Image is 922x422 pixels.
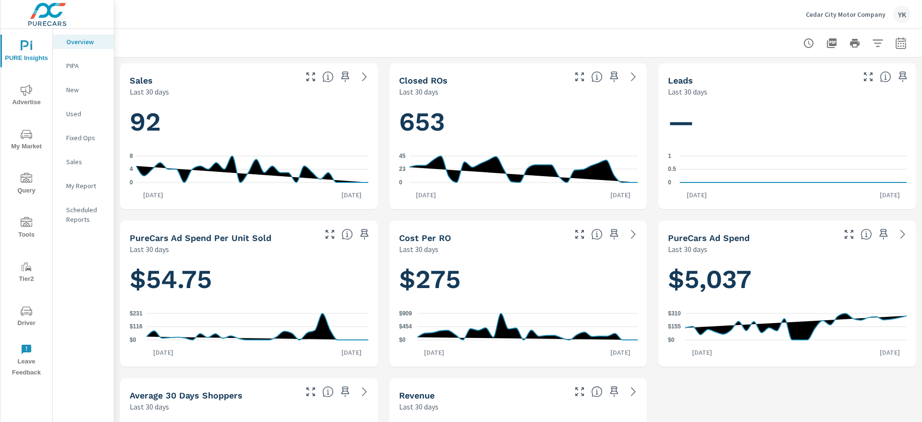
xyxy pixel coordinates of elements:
[399,153,406,159] text: 45
[572,69,587,84] button: Make Fullscreen
[591,386,603,398] span: Total sales revenue over the selected date range. [Source: This data is sourced from the dealer’s...
[335,190,368,200] p: [DATE]
[668,75,693,85] h5: Leads
[66,109,106,119] p: Used
[3,217,49,241] span: Tools
[626,384,641,399] a: See more details in report
[668,243,707,255] p: Last 30 days
[668,323,681,330] text: $155
[3,129,49,152] span: My Market
[53,179,114,193] div: My Report
[399,179,402,186] text: 0
[668,153,671,159] text: 1
[357,384,372,399] a: See more details in report
[604,348,637,357] p: [DATE]
[668,263,907,296] h1: $5,037
[130,323,143,330] text: $116
[66,181,106,191] p: My Report
[417,348,451,357] p: [DATE]
[409,190,443,200] p: [DATE]
[399,263,638,296] h1: $275
[591,71,603,83] span: Number of Repair Orders Closed by the selected dealership group over the selected time range. [So...
[680,190,714,200] p: [DATE]
[873,190,907,200] p: [DATE]
[53,83,114,97] div: New
[873,348,907,357] p: [DATE]
[626,227,641,242] a: See more details in report
[53,59,114,73] div: PIPA
[130,86,169,97] p: Last 30 days
[822,34,841,53] button: "Export Report to PDF"
[130,337,136,343] text: $0
[130,390,243,400] h5: Average 30 Days Shoppers
[322,386,334,398] span: A rolling 30 day total of daily Shoppers on the dealership website, averaged over the selected da...
[53,131,114,145] div: Fixed Ops
[3,305,49,329] span: Driver
[399,324,412,330] text: $454
[130,233,271,243] h5: PureCars Ad Spend Per Unit Sold
[66,205,106,224] p: Scheduled Reports
[53,107,114,121] div: Used
[303,69,318,84] button: Make Fullscreen
[841,227,857,242] button: Make Fullscreen
[399,75,448,85] h5: Closed ROs
[3,40,49,64] span: PURE Insights
[572,384,587,399] button: Make Fullscreen
[806,10,886,19] p: Cedar City Motor Company
[668,337,675,343] text: $0
[53,35,114,49] div: Overview
[626,69,641,84] a: See more details in report
[130,310,143,317] text: $231
[136,190,170,200] p: [DATE]
[130,401,169,412] p: Last 30 days
[893,6,910,23] div: YK
[130,106,368,138] h1: 92
[130,166,133,173] text: 4
[3,84,49,108] span: Advertise
[572,227,587,242] button: Make Fullscreen
[876,227,891,242] span: Save this to your personalized report
[668,166,676,173] text: 0.5
[399,243,438,255] p: Last 30 days
[303,384,318,399] button: Make Fullscreen
[53,155,114,169] div: Sales
[338,69,353,84] span: Save this to your personalized report
[895,227,910,242] a: See more details in report
[322,71,334,83] span: Number of vehicles sold by the dealership over the selected date range. [Source: This data is sou...
[861,229,872,240] span: Total cost of media for all PureCars channels for the selected dealership group over the selected...
[338,384,353,399] span: Save this to your personalized report
[604,190,637,200] p: [DATE]
[341,229,353,240] span: Average cost of advertising per each vehicle sold at the dealer over the selected date range. The...
[891,34,910,53] button: Select Date Range
[66,61,106,71] p: PIPA
[399,166,406,172] text: 23
[357,69,372,84] a: See more details in report
[0,29,52,382] div: nav menu
[868,34,887,53] button: Apply Filters
[607,69,622,84] span: Save this to your personalized report
[668,233,750,243] h5: PureCars Ad Spend
[3,261,49,285] span: Tier2
[668,310,681,317] text: $310
[66,157,106,167] p: Sales
[130,263,368,296] h1: $54.75
[399,401,438,412] p: Last 30 days
[399,310,412,317] text: $909
[399,233,451,243] h5: Cost per RO
[53,203,114,227] div: Scheduled Reports
[130,243,169,255] p: Last 30 days
[66,133,106,143] p: Fixed Ops
[685,348,719,357] p: [DATE]
[66,37,106,47] p: Overview
[3,344,49,378] span: Leave Feedback
[146,348,180,357] p: [DATE]
[130,179,133,186] text: 0
[399,337,406,343] text: $0
[335,348,368,357] p: [DATE]
[668,86,707,97] p: Last 30 days
[668,179,671,186] text: 0
[357,227,372,242] span: Save this to your personalized report
[668,106,907,138] h1: —
[861,69,876,84] button: Make Fullscreen
[3,173,49,196] span: Query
